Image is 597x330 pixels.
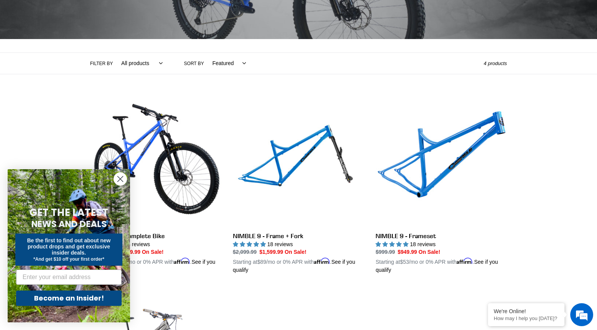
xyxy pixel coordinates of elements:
[184,60,204,67] label: Sort by
[16,291,122,306] button: Become an Insider!
[29,206,108,219] span: GET THE LATEST
[494,315,559,321] p: How may I help you today?
[16,270,122,285] input: Enter your email address
[484,60,507,66] span: 4 products
[27,237,111,256] span: Be the first to find out about new product drops and get exclusive insider deals.
[33,256,104,262] span: *And get $10 off your first order*
[31,218,107,230] span: NEWS AND DEALS
[90,60,113,67] label: Filter by
[494,308,559,314] div: We're Online!
[114,172,127,186] button: Close dialog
